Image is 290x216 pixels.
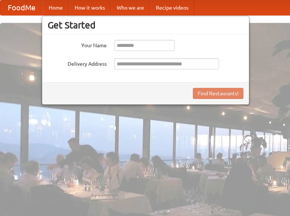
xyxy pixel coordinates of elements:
[150,0,194,15] a: Recipe videos
[48,20,243,31] h3: Get Started
[193,88,243,99] button: Find Restaurants!
[48,58,107,68] label: Delivery Address
[43,0,69,15] a: Home
[0,0,43,15] a: FoodMe
[48,40,107,49] label: Your Name
[69,0,111,15] a: How it works
[111,0,150,15] a: Who we are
